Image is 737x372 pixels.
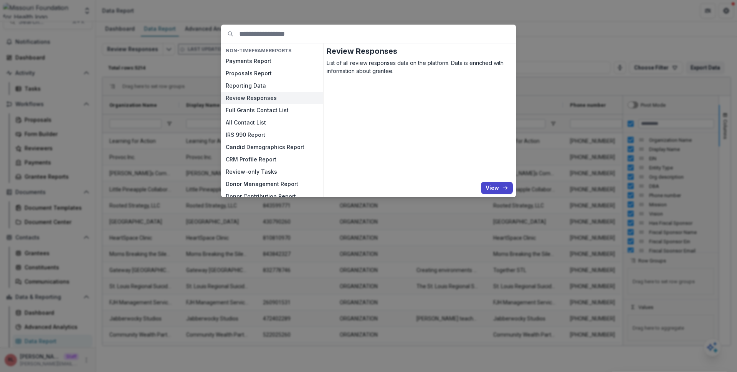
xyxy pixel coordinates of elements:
button: View [481,182,513,194]
button: Full Grants Contact List [221,104,323,116]
button: Review-only Tasks [221,166,323,178]
button: Donor Management Report [221,178,323,190]
button: Candid Demographics Report [221,141,323,153]
p: List of all review responses data on the platform. Data is enriched with information about grantee. [327,59,513,75]
button: Reporting Data [221,80,323,92]
button: CRM Profile Report [221,153,323,166]
button: IRS 990 Report [221,129,323,141]
button: Donor Contribution Report [221,190,323,203]
button: Review Responses [221,92,323,104]
button: All Contact List [221,116,323,129]
h2: Review Responses [327,46,513,56]
button: Payments Report [221,55,323,67]
button: Proposals Report [221,67,323,80]
h4: NON-TIMEFRAME Reports [221,46,323,55]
